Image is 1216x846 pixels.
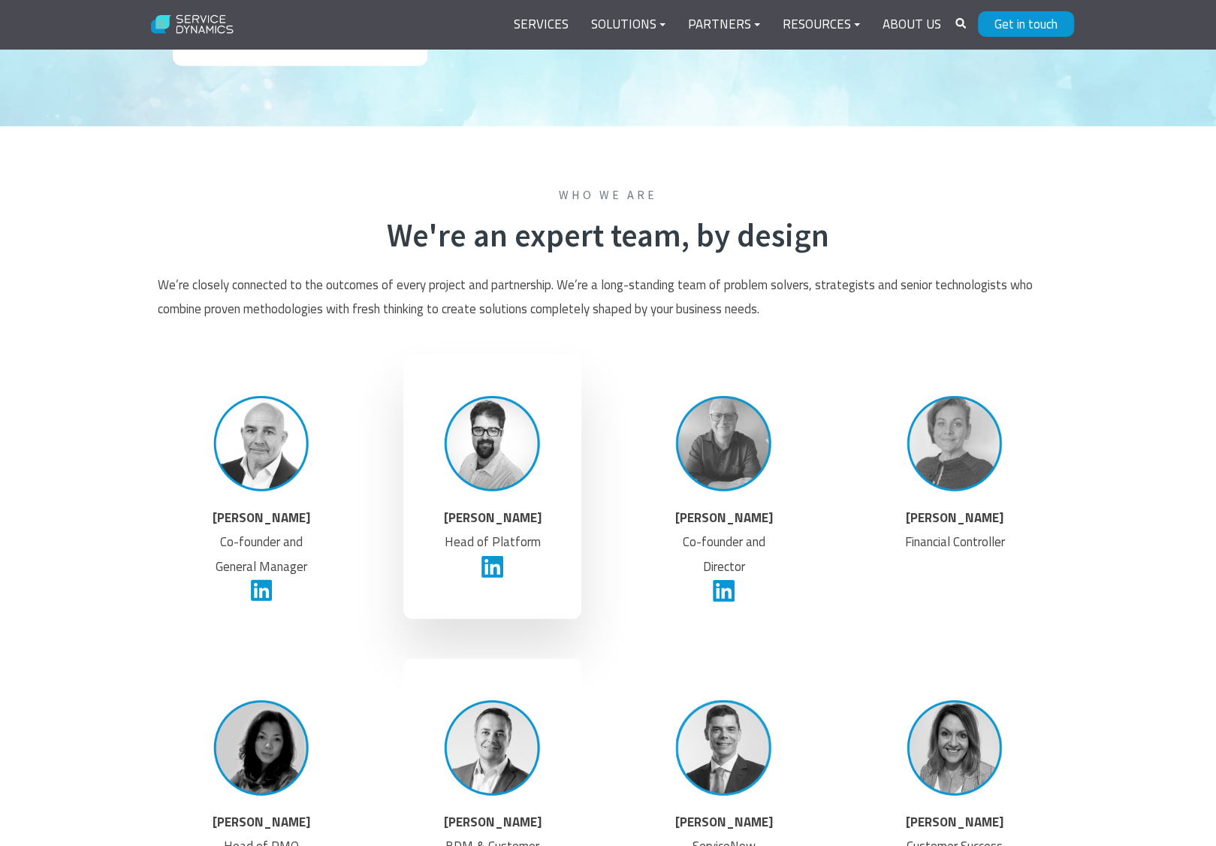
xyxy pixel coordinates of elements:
[906,812,1003,832] strong: [PERSON_NAME]
[213,508,310,527] strong: [PERSON_NAME]
[667,506,780,611] p: Co-founder and Director
[898,506,1012,554] p: Financial Controller
[978,11,1074,37] a: Get in touch
[502,7,580,43] a: Services
[771,7,871,43] a: Resources
[444,812,542,832] strong: [PERSON_NAME]
[205,691,318,805] img: Grace
[677,7,771,43] a: Partners
[906,508,1003,527] strong: [PERSON_NAME]
[436,506,549,587] p: Head of Platform
[580,7,677,43] a: Solutions
[898,387,1012,500] img: Clare-2
[871,7,952,43] a: About Us
[205,506,318,611] p: Co-founder and General Manager
[213,812,310,832] strong: [PERSON_NAME]
[444,508,542,527] strong: [PERSON_NAME]
[667,387,780,500] img: Derek-v2
[158,186,1059,203] span: Who we are
[502,7,952,43] div: Navigation Menu
[143,5,243,44] img: Service Dynamics Logo - White
[674,812,772,832] strong: [PERSON_NAME]
[205,387,318,500] img: Phil-v3
[898,691,1012,805] img: Clare-A
[674,508,772,527] strong: [PERSON_NAME]
[436,691,549,805] img: eric2
[158,273,1059,322] p: We’re closely connected to the outcomes of every project and partnership. We’re a long-standing t...
[158,216,1059,255] h2: We're an expert team, by design
[436,387,549,500] img: Damien
[667,691,780,805] img: Carl Fransen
